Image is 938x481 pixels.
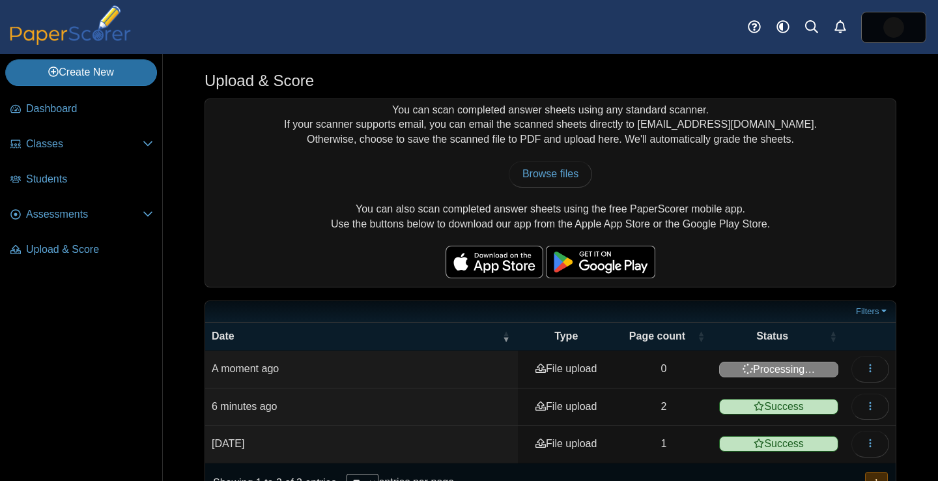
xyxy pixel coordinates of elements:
td: File upload [518,351,615,388]
span: Students [26,172,153,186]
a: Assessments [5,199,158,231]
span: Type [554,330,578,342]
span: Status [756,330,788,342]
a: ps.hreErqNOxSkiDGg1 [861,12,926,43]
td: 2 [615,388,713,426]
span: Date : Activate to remove sorting [502,323,510,350]
td: File upload [518,426,615,463]
span: Browse files [522,168,578,179]
a: Classes [5,129,158,160]
a: Browse files [509,161,592,187]
span: Page count [629,330,685,342]
h1: Upload & Score [205,70,314,92]
div: You can scan completed answer sheets using any standard scanner. If your scanner supports email, ... [205,99,896,287]
span: Success [719,399,838,415]
img: apple-store-badge.svg [446,246,543,278]
a: Students [5,164,158,196]
img: ps.hreErqNOxSkiDGg1 [883,17,904,38]
td: 0 [615,351,713,388]
img: PaperScorer [5,5,135,45]
span: Date [212,330,234,342]
span: Processing… [719,362,838,377]
time: Aug 12, 2025 at 1:59 PM [212,363,279,374]
a: Upload & Score [5,235,158,266]
a: PaperScorer [5,36,135,47]
a: Filters [853,305,892,318]
a: Alerts [826,13,855,42]
span: Page count : Activate to sort [697,323,705,350]
span: Assessments [26,207,143,222]
time: Jul 20, 2025 at 7:06 PM [212,438,244,449]
time: Aug 12, 2025 at 1:53 PM [212,401,277,412]
span: Success [719,436,838,452]
span: Upload & Score [26,242,153,257]
td: 1 [615,426,713,463]
a: Dashboard [5,94,158,125]
span: Dashboard [26,102,153,116]
td: File upload [518,388,615,426]
a: Create New [5,59,157,85]
span: Status : Activate to sort [829,323,837,350]
img: google-play-badge.png [546,246,655,278]
span: Classes [26,137,143,151]
span: Micah Willis [883,17,904,38]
